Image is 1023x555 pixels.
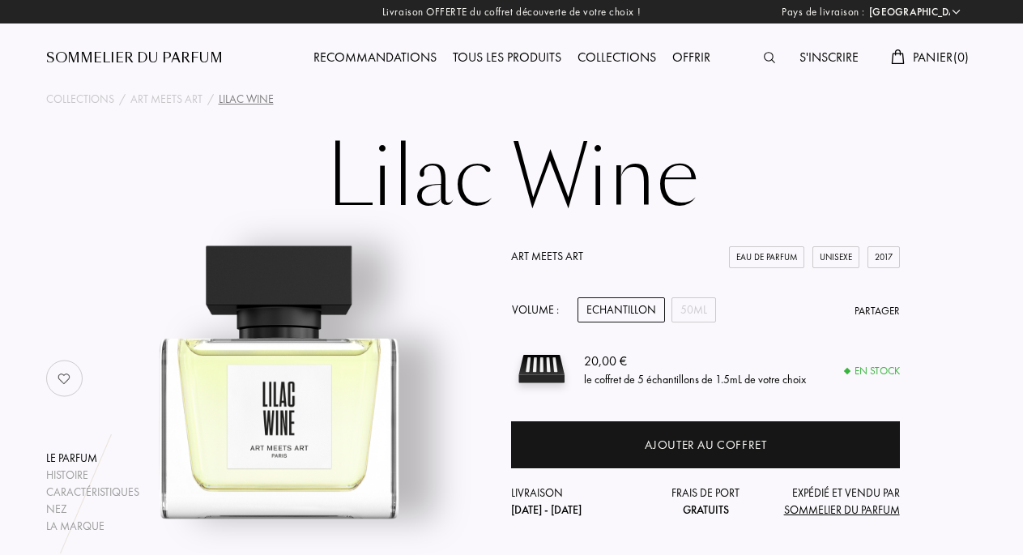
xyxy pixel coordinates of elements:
[46,484,139,501] div: Caractéristiques
[664,48,718,69] div: Offrir
[671,297,716,322] div: 50mL
[764,52,775,63] img: search_icn.svg
[683,502,729,517] span: Gratuits
[107,133,917,222] h1: Lilac Wine
[207,91,214,108] div: /
[46,91,114,108] a: Collections
[791,49,867,66] a: S'inscrire
[855,303,900,319] div: Partager
[305,48,445,69] div: Recommandations
[219,91,274,108] div: Lilac Wine
[511,297,568,322] div: Volume :
[641,485,770,519] div: Frais de port
[46,49,223,68] a: Sommelier du Parfum
[119,91,126,108] div: /
[46,501,139,518] div: Nez
[891,49,904,64] img: cart.svg
[578,297,665,322] div: Echantillon
[784,502,900,517] span: Sommelier du Parfum
[782,4,865,20] span: Pays de livraison :
[664,49,718,66] a: Offrir
[445,48,569,69] div: Tous les produits
[770,485,900,519] div: Expédié et vendu par
[114,206,443,535] img: Lilac Wine Art Meets Art
[46,450,139,467] div: Le parfum
[305,49,445,66] a: Recommandations
[584,351,806,370] div: 20,00 €
[511,249,583,263] a: Art Meets Art
[791,48,867,69] div: S'inscrire
[130,91,202,108] a: Art Meets Art
[584,370,806,387] div: le coffret de 5 échantillons de 1.5mL de votre choix
[645,436,767,455] div: Ajouter au coffret
[845,363,900,379] div: En stock
[569,49,664,66] a: Collections
[445,49,569,66] a: Tous les produits
[48,362,80,395] img: no_like_p.png
[46,518,139,535] div: La marque
[511,339,572,399] img: sample box
[46,467,139,484] div: Histoire
[812,246,859,268] div: Unisexe
[511,502,582,517] span: [DATE] - [DATE]
[511,485,641,519] div: Livraison
[569,48,664,69] div: Collections
[729,246,804,268] div: Eau de Parfum
[913,49,970,66] span: Panier ( 0 )
[867,246,900,268] div: 2017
